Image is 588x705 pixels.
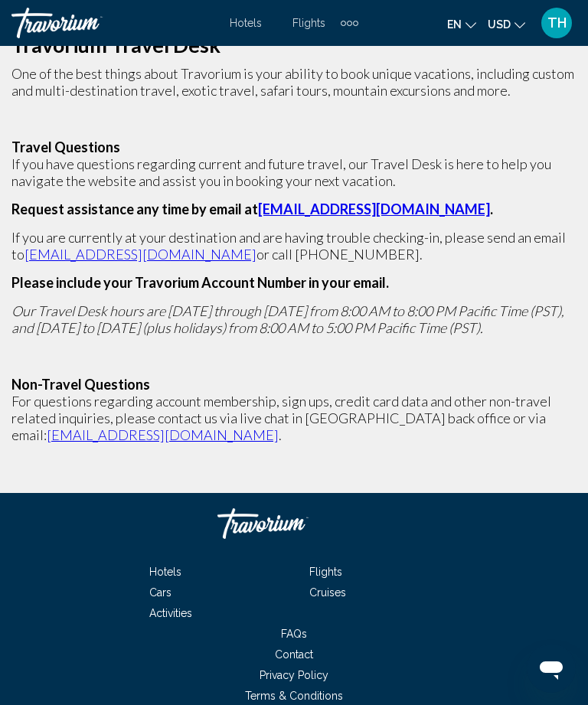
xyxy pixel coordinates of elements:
[488,13,525,35] button: Change currency
[488,18,511,31] span: USD
[230,17,262,29] a: Hotels
[11,229,577,263] p: If you are currently at your destination and are having trouble checking-in, please send an email...
[11,376,150,393] strong: Non-Travel Questions
[292,17,325,29] a: Flights
[134,566,197,578] a: Hotels
[11,274,389,291] b: Please include your Travorium Account Number in your email.
[24,246,256,263] a: [EMAIL_ADDRESS][DOMAIN_NAME]
[266,628,322,640] a: FAQs
[260,648,328,661] a: Contact
[11,201,493,217] strong: Request assistance any time by email at .
[149,607,192,619] span: Activities
[47,426,279,443] a: [EMAIL_ADDRESS][DOMAIN_NAME]
[11,8,214,38] a: Travorium
[217,501,371,547] a: Travorium
[547,15,567,31] span: TH
[309,566,342,578] span: Flights
[537,7,577,39] button: User Menu
[11,155,577,189] p: If you have questions regarding current and future travel, our Travel Desk is here to help you na...
[294,586,361,599] a: Cruises
[230,690,358,702] a: Terms & Conditions
[447,13,476,35] button: Change language
[281,628,307,640] span: FAQs
[260,669,328,681] span: Privacy Policy
[149,566,181,578] span: Hotels
[134,586,187,599] a: Cars
[527,644,576,693] iframe: Button to launch messaging window
[447,18,462,31] span: en
[258,201,490,217] a: [EMAIL_ADDRESS][DOMAIN_NAME]
[11,65,577,99] p: One of the best things about Travorium is your ability to book unique vacations, including custom...
[11,302,564,336] em: Our Travel Desk hours are [DATE] through [DATE] from 8:00 AM to 8:00 PM Pacific Time (PST), and [...
[309,586,346,599] span: Cruises
[294,566,358,578] a: Flights
[11,139,120,155] strong: Travel Questions
[11,393,577,443] p: For questions regarding account membership, sign ups, credit card data and other non-travel relat...
[341,11,358,35] button: Extra navigation items
[275,648,313,661] span: Contact
[134,607,207,619] a: Activities
[244,669,344,681] a: Privacy Policy
[11,37,577,54] h2: Travorium Travel Desk
[245,690,343,702] span: Terms & Conditions
[149,586,171,599] span: Cars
